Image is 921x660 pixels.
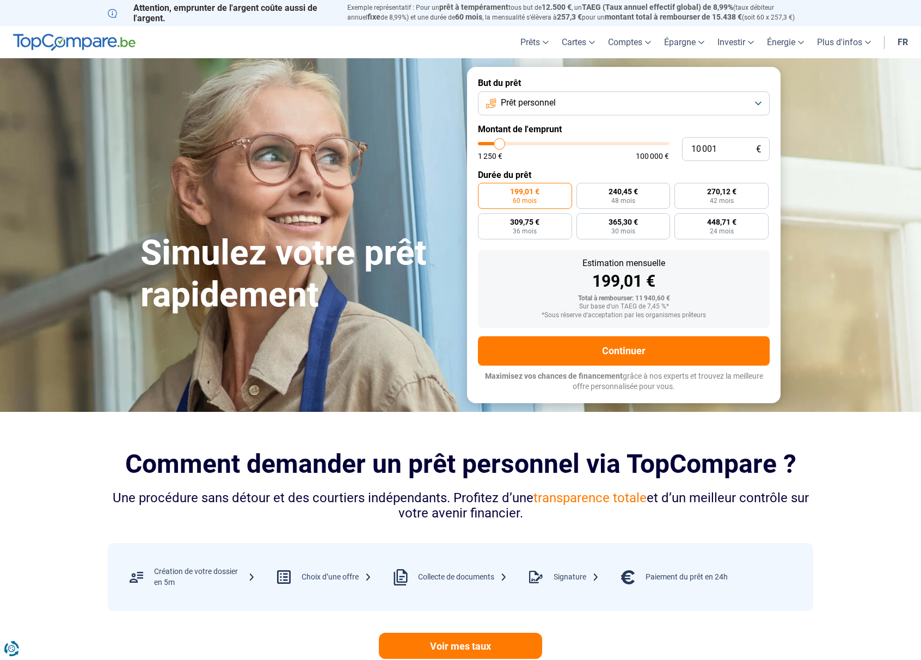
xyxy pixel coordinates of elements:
[609,218,638,226] span: 365,30 €
[108,449,813,479] h2: Comment demander un prêt personnel via TopCompare ?
[347,3,813,22] p: Exemple représentatif : Pour un tous but de , un (taux débiteur annuel de 8,99%) et une durée de ...
[478,91,770,115] button: Prêt personnel
[154,566,255,588] div: Création de votre dossier en 5m
[514,26,555,58] a: Prêts
[707,188,736,195] span: 270,12 €
[707,218,736,226] span: 448,71 €
[478,78,770,88] label: But du prêt
[501,97,556,109] span: Prêt personnel
[711,26,760,58] a: Investir
[636,152,669,160] span: 100 000 €
[478,170,770,180] label: Durée du prêt
[609,188,638,195] span: 240,45 €
[485,372,623,380] span: Maximisez vos chances de financement
[487,259,761,268] div: Estimation mensuelle
[555,26,601,58] a: Cartes
[13,34,136,51] img: TopCompare
[510,188,539,195] span: 199,01 €
[379,633,542,659] a: Voir mes taux
[140,232,454,316] h1: Simulez votre prêt rapidement
[108,3,334,23] p: Attention, emprunter de l'argent coûte aussi de l'argent.
[478,152,502,160] span: 1 250 €
[554,572,599,583] div: Signature
[891,26,914,58] a: fr
[478,336,770,366] button: Continuer
[601,26,658,58] a: Comptes
[510,218,539,226] span: 309,75 €
[513,198,537,204] span: 60 mois
[478,124,770,134] label: Montant de l'emprunt
[760,26,811,58] a: Énergie
[557,13,582,21] span: 257,3 €
[611,228,635,235] span: 30 mois
[487,312,761,319] div: *Sous réserve d'acceptation par les organismes prêteurs
[487,273,761,289] div: 199,01 €
[582,3,733,11] span: TAEG (Taux annuel effectif global) de 8,99%
[756,145,761,154] span: €
[710,198,734,204] span: 42 mois
[487,303,761,311] div: Sur base d'un TAEG de 7,45 %*
[611,198,635,204] span: 48 mois
[533,490,647,505] span: transparence totale
[542,3,572,11] span: 12.500 €
[367,13,380,21] span: fixe
[658,26,711,58] a: Épargne
[455,13,482,21] span: 60 mois
[811,26,877,58] a: Plus d'infos
[605,13,742,21] span: montant total à rembourser de 15.438 €
[418,572,507,583] div: Collecte de documents
[646,572,728,583] div: Paiement du prêt en 24h
[439,3,508,11] span: prêt à tempérament
[710,228,734,235] span: 24 mois
[478,371,770,392] p: grâce à nos experts et trouvez la meilleure offre personnalisée pour vous.
[487,295,761,303] div: Total à rembourser: 11 940,60 €
[108,490,813,522] div: Une procédure sans détour et des courtiers indépendants. Profitez d’une et d’un meilleur contrôle...
[302,572,372,583] div: Choix d’une offre
[513,228,537,235] span: 36 mois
